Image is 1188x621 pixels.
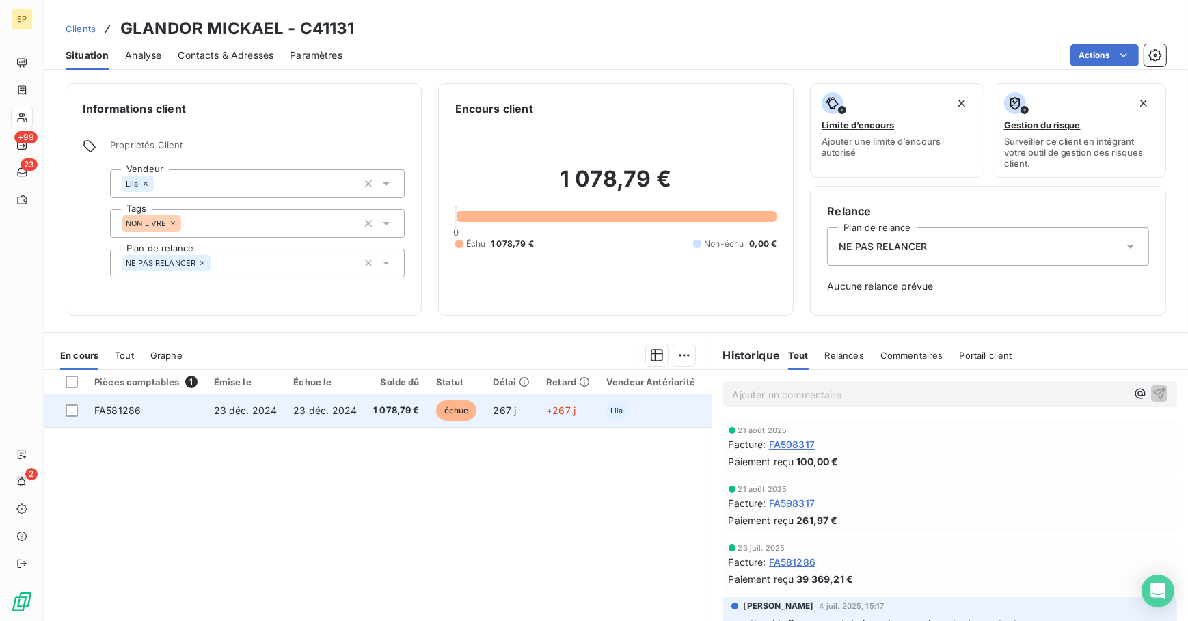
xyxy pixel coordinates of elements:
span: En cours [60,350,98,361]
span: Commentaires [880,350,943,361]
h6: Informations client [83,100,405,117]
a: Clients [66,22,96,36]
span: 100,00 € [796,454,838,469]
span: Clients [66,23,96,34]
span: Non-échu [704,238,744,250]
h6: Historique [712,347,781,363]
span: Ajouter une limite d’encours autorisé [822,136,972,158]
span: Limite d’encours [822,120,894,130]
span: Portail client [960,350,1012,361]
span: 21 août 2025 [738,426,787,434]
span: 39 369,21 € [796,572,853,586]
span: FA581286 [769,555,815,569]
span: 23 [21,158,38,171]
h3: GLANDOR MICKAEL - C41131 [120,16,355,41]
span: Surveiller ce client en intégrant votre outil de gestion des risques client. [1004,136,1155,169]
span: 23 juil. 2025 [738,544,785,552]
span: 4 juil. 2025, 15:17 [819,602,884,610]
span: Facture : [729,437,766,452]
span: Paiement reçu [729,513,794,527]
div: Statut [436,376,477,387]
span: FA598317 [769,496,815,510]
span: FA581286 [94,404,141,416]
span: Paramètres [290,49,342,62]
img: Logo LeanPay [11,591,33,613]
span: 1 078,79 € [491,238,534,250]
span: Tout [788,350,809,361]
span: Analyse [125,49,161,62]
div: Solde dû [373,376,420,387]
h2: 1 078,79 € [455,165,777,206]
div: Échue le [293,376,357,387]
span: Situation [66,49,109,62]
span: 23 déc. 2024 [293,404,357,416]
span: 2 [25,468,38,480]
span: [PERSON_NAME] [744,600,814,612]
span: échue [436,400,477,421]
h6: Relance [827,203,1149,219]
span: Lila [610,406,623,415]
div: Retard [546,376,590,387]
div: Open Intercom Messenger [1142,575,1174,607]
span: Graphe [150,350,183,361]
span: 1 [185,376,198,388]
span: Tout [115,350,134,361]
span: Paiement reçu [729,572,794,586]
h6: Encours client [455,100,533,117]
input: Ajouter une valeur [181,217,192,230]
span: 0,00 € [749,238,777,250]
span: +267 j [546,404,576,416]
input: Ajouter une valeur [211,257,221,269]
div: Vendeur Antériorité [606,376,695,387]
button: Gestion du risqueSurveiller ce client en intégrant votre outil de gestion des risques client. [993,83,1166,178]
span: 23 déc. 2024 [214,404,278,416]
span: 21 août 2025 [738,485,787,493]
span: Facture : [729,555,766,569]
span: Propriétés Client [110,139,405,158]
span: +99 [14,131,38,143]
div: Émise le [214,376,278,387]
span: Contacts & Adresses [178,49,273,62]
span: NE PAS RELANCER [126,259,195,267]
span: 267 j [493,404,516,416]
input: Ajouter une valeur [154,178,165,190]
span: Facture : [729,496,766,510]
span: NON LIVRE [126,219,166,227]
span: FA598317 [769,437,815,452]
span: NE PAS RELANCER [839,240,927,253]
span: 1 078,79 € [373,404,420,417]
div: Pièces comptables [94,376,198,388]
button: Actions [1070,44,1139,66]
div: Délai [493,376,530,387]
span: Relances [825,350,864,361]
span: 261,97 € [796,513,837,527]
span: 0 [453,227,459,238]
span: Aucune relance prévue [827,279,1149,293]
button: Limite d’encoursAjouter une limite d’encours autorisé [810,83,984,178]
div: EP [11,8,33,30]
span: Paiement reçu [729,454,794,469]
span: Gestion du risque [1004,120,1081,130]
span: Lila [126,180,139,188]
span: Échu [466,238,486,250]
